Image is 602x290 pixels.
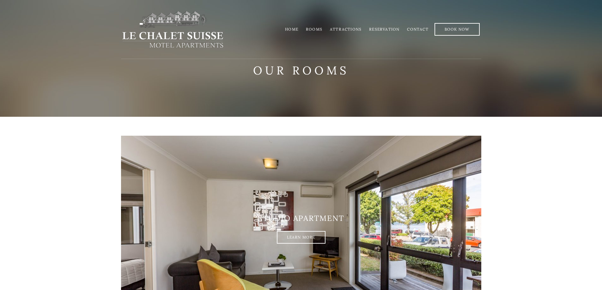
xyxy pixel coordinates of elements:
[285,27,298,32] a: Home
[121,10,224,48] img: lechaletsuisse
[330,27,362,32] a: Attractions
[277,231,325,244] a: Learn More
[407,27,428,32] a: Contact
[306,27,322,32] a: Rooms
[369,27,399,32] a: Reservation
[435,23,480,36] a: Book Now
[121,214,481,223] h3: Studio Apartment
